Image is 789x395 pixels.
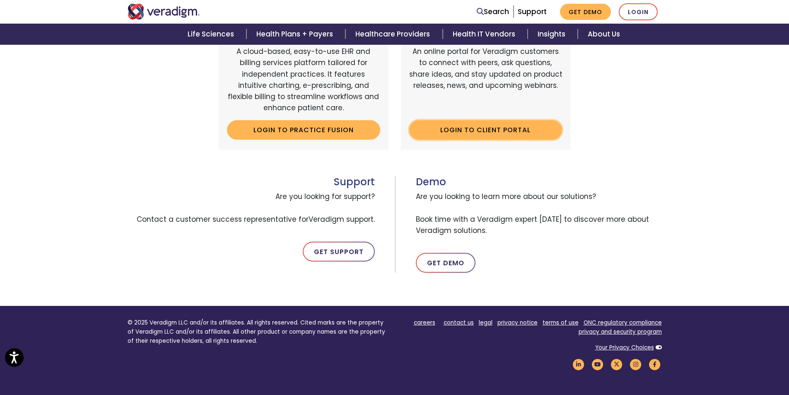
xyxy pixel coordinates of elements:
[648,360,662,368] a: Veradigm Facebook Link
[610,360,624,368] a: Veradigm Twitter Link
[409,120,562,139] a: Login to Client Portal
[543,319,579,327] a: terms of use
[246,24,345,45] a: Health Plans + Payers
[128,318,388,345] p: © 2025 Veradigm LLC and/or its affiliates. All rights reserved. Cited marks are the property of V...
[528,24,578,45] a: Insights
[128,188,375,228] span: Are you looking for support? Contact a customer success representative for
[303,242,375,262] a: Get Support
[497,319,538,327] a: privacy notice
[414,319,435,327] a: careers
[128,176,375,188] h3: Support
[416,176,662,188] h3: Demo
[572,360,586,368] a: Veradigm LinkedIn Link
[479,319,492,327] a: legal
[416,188,662,240] span: Are you looking to learn more about our solutions? Book time with a Veradigm expert [DATE] to dis...
[584,319,662,327] a: ONC regulatory compliance
[560,4,611,20] a: Get Demo
[595,344,654,351] a: Your Privacy Choices
[518,7,547,17] a: Support
[629,360,643,368] a: Veradigm Instagram Link
[227,46,380,114] p: A cloud-based, easy-to-use EHR and billing services platform tailored for independent practices. ...
[578,24,630,45] a: About Us
[345,24,442,45] a: Healthcare Providers
[178,24,246,45] a: Life Sciences
[227,120,380,139] a: Login to Practice Fusion
[619,3,658,20] a: Login
[128,4,200,19] img: Veradigm logo
[591,360,605,368] a: Veradigm YouTube Link
[309,214,375,224] span: Veradigm support.
[477,6,509,17] a: Search
[579,328,662,336] a: privacy and security program
[444,319,474,327] a: contact us
[416,253,475,273] a: Get Demo
[443,24,528,45] a: Health IT Vendors
[409,46,562,114] p: An online portal for Veradigm customers to connect with peers, ask questions, share ideas, and st...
